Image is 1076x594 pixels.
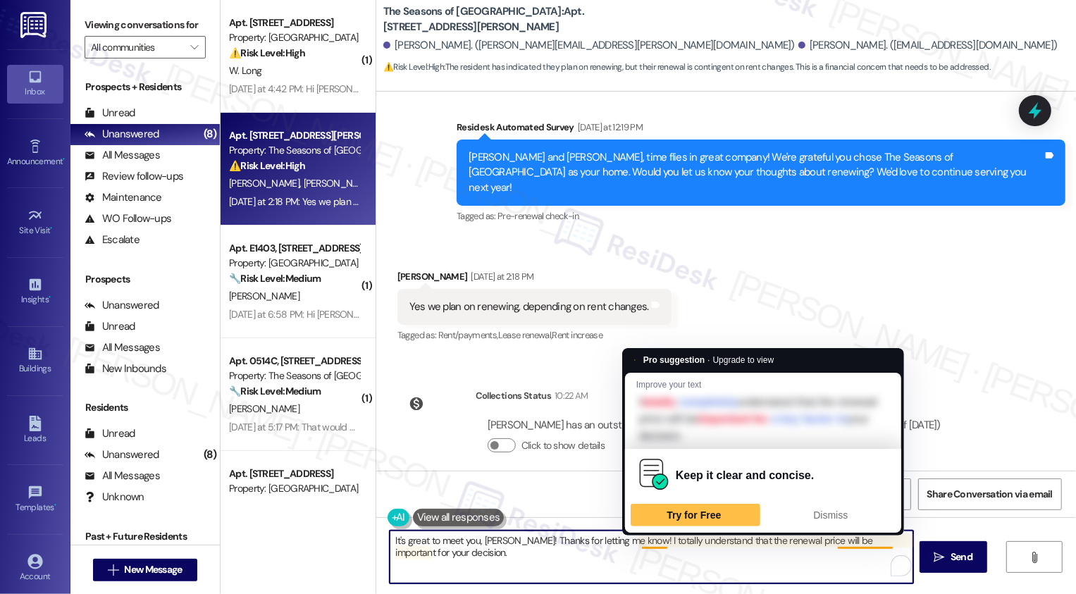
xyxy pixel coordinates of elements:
div: Property: The Seasons of [GEOGRAPHIC_DATA] [229,143,359,158]
b: The Seasons of [GEOGRAPHIC_DATA]: Apt. [STREET_ADDRESS][PERSON_NAME] [383,4,665,35]
a: Templates • [7,481,63,519]
div: Review follow-ups [85,169,183,184]
div: [DATE] at 2:18 PM: Yes we plan on renewing, depending on rent changes. [229,195,523,208]
span: W. Long [229,64,261,77]
a: Account [7,550,63,588]
strong: ⚠️ Risk Level: High [229,159,305,172]
span: Lease renewal , [498,329,552,341]
a: Site Visit • [7,204,63,242]
div: WO Follow-ups [85,211,171,226]
span: Rent/payments , [438,329,498,341]
div: Collections Status [476,388,551,403]
span: New Message [124,562,182,577]
span: Share Conversation via email [927,487,1053,502]
a: Leads [7,412,63,450]
span: [PERSON_NAME] [303,177,373,190]
div: (8) [200,444,220,466]
div: Unread [85,426,135,441]
div: Yes we plan on renewing, depending on rent changes. [409,299,649,314]
span: [PERSON_NAME] [229,177,304,190]
div: Residesk Automated Survey [457,120,1065,140]
span: [PERSON_NAME] [229,290,299,302]
div: Property: [GEOGRAPHIC_DATA] [229,481,359,496]
div: Apt. [STREET_ADDRESS] [229,16,359,30]
strong: 🔧 Risk Level: Medium [229,385,321,397]
div: All Messages [85,340,160,355]
span: • [54,500,56,510]
label: Click to show details [521,438,605,453]
span: [PERSON_NAME] [229,402,299,415]
i:  [1029,552,1040,563]
div: Apt. [STREET_ADDRESS][PERSON_NAME] [229,128,359,143]
div: [DATE] at 6:58 PM: Hi [PERSON_NAME] would like to see some options for renewing my lease [229,308,607,321]
button: Share Conversation via email [918,478,1062,510]
div: Property: The Seasons of [GEOGRAPHIC_DATA] [229,369,359,383]
label: Viewing conversations for [85,14,206,36]
a: Inbox [7,65,63,103]
span: • [63,154,65,164]
input: All communities [91,36,183,58]
div: All Messages [85,469,160,483]
i:  [934,552,945,563]
div: (8) [200,123,220,145]
img: ResiDesk Logo [20,12,49,38]
div: Apt. 0514C, [STREET_ADDRESS][PERSON_NAME] [229,354,359,369]
div: Apt. [STREET_ADDRESS] [229,466,359,481]
strong: 🔧 Risk Level: Medium [229,272,321,285]
div: Maintenance [85,190,162,205]
div: Escalate [85,233,140,247]
div: Unanswered [85,447,159,462]
div: Property: [GEOGRAPHIC_DATA] [229,30,359,45]
div: Residents [70,400,220,415]
div: Unknown [85,490,144,505]
div: [PERSON_NAME]. ([PERSON_NAME][EMAIL_ADDRESS][PERSON_NAME][DOMAIN_NAME]) [383,38,795,53]
div: [PERSON_NAME] and [PERSON_NAME], time flies in great company! We're grateful you chose The Season... [469,150,1043,195]
div: All Messages [85,148,160,163]
div: Prospects + Residents [70,80,220,94]
button: New Message [93,559,197,581]
textarea: To enrich screen reader interactions, please activate Accessibility in Grammarly extension settings [390,531,913,583]
a: Buildings [7,342,63,380]
strong: ⚠️ Risk Level: High [229,47,305,59]
div: Apt. E1403, [STREET_ADDRESS] [229,241,359,256]
i:  [190,42,198,53]
span: • [51,223,53,233]
div: [DATE] at 12:19 PM [574,120,643,135]
span: Send [951,550,972,564]
div: [PERSON_NAME] has an outstanding balance of $-1972 for The Seasons of Cherry Creek (as of [DATE]) [488,418,941,433]
div: Tagged as: [397,325,672,345]
div: [DATE] at 2:18 PM [467,269,533,284]
span: : The resident has indicated they plan on renewing, but their renewal is contingent on rent chang... [383,60,990,75]
strong: ⚠️ Risk Level: High [383,61,444,73]
span: Rent increase [552,329,603,341]
div: Tagged as: [457,206,1065,226]
a: Insights • [7,273,63,311]
button: Send [920,541,988,573]
span: Pre-renewal check-in [497,210,579,222]
div: New Inbounds [85,361,166,376]
div: [PERSON_NAME] [397,269,672,289]
i:  [108,564,118,576]
div: Unanswered [85,298,159,313]
div: Prospects [70,272,220,287]
div: [PERSON_NAME]. ([EMAIL_ADDRESS][DOMAIN_NAME]) [798,38,1058,53]
div: Past + Future Residents [70,529,220,544]
div: Property: [GEOGRAPHIC_DATA] [229,256,359,271]
div: Unread [85,106,135,120]
span: • [49,292,51,302]
div: Unanswered [85,127,159,142]
div: 10:22 AM [551,388,588,403]
div: Unread [85,319,135,334]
